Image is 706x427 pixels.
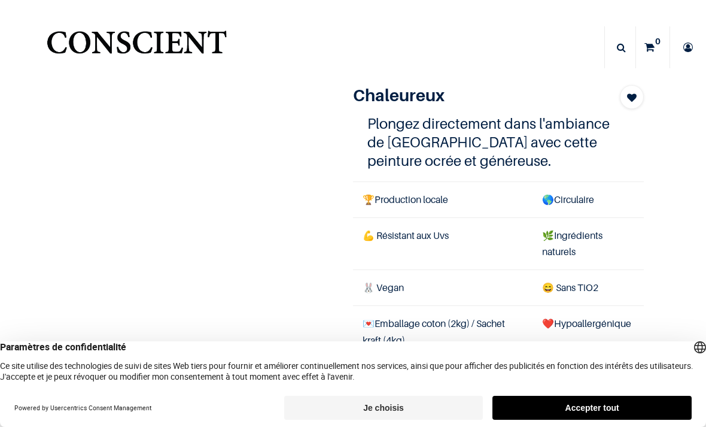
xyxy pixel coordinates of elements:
a: 0 [636,26,670,68]
span: 💌 [363,317,375,329]
sup: 0 [652,35,664,47]
h4: Plongez directement dans l'ambiance de [GEOGRAPHIC_DATA] avec cette peinture ocrée et généreuse. [367,114,629,171]
span: 💪 Résistant aux Uvs [363,229,449,241]
td: ❤️Hypoallergénique [532,306,644,358]
span: 🏆 [363,193,375,205]
button: Add to wishlist [620,85,644,109]
td: Circulaire [532,181,644,217]
img: Conscient [44,24,229,71]
a: Logo of Conscient [44,24,229,71]
td: Emballage coton (2kg) / Sachet kraft (4kg) [353,306,532,358]
span: Add to wishlist [627,90,637,105]
td: Ingrédients naturels [532,217,644,269]
h1: Chaleureux [353,85,600,105]
span: 🐰 Vegan [363,281,404,293]
span: 😄 S [542,281,561,293]
td: Production locale [353,181,532,217]
span: 🌿 [542,229,554,241]
span: 🌎 [542,193,554,205]
td: ans TiO2 [532,270,644,306]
